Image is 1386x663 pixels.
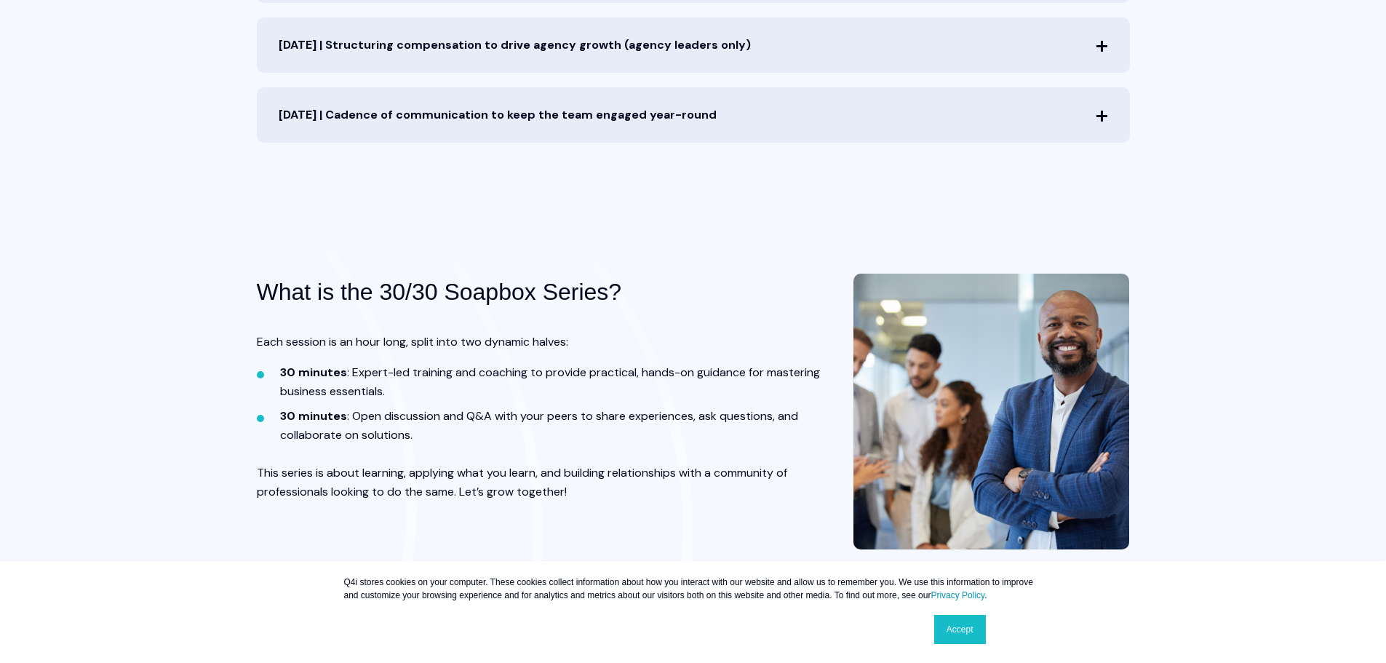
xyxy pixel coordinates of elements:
[853,274,1129,549] img: AdobeStock_627444943-2
[257,87,1130,143] span: [DATE] | Cadence of communication to keep the team engaged year-round
[280,365,347,380] strong: 30 minutes
[280,408,347,424] strong: 30 minutes
[934,615,986,644] a: Accept
[257,274,744,311] h3: What is the 30/30 Soapbox Series?
[344,576,1043,602] p: Q4i stores cookies on your computer. These cookies collect information about how you interact wit...
[931,590,984,600] a: Privacy Policy
[280,363,832,401] li: : Expert-led training and coaching to provide practical, hands-on guidance for mastering business...
[257,333,832,501] div: This series is about learning, applying what you learn, and building relationships with a communi...
[257,334,568,349] span: Each session is an hour long, split into two dynamic halves:
[280,407,832,464] li: : Open discussion and Q&A with your peers to share experiences, ask questions, and collaborate on...
[257,17,1130,73] span: [DATE] | Structuring compensation to drive agency growth (agency leaders only)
